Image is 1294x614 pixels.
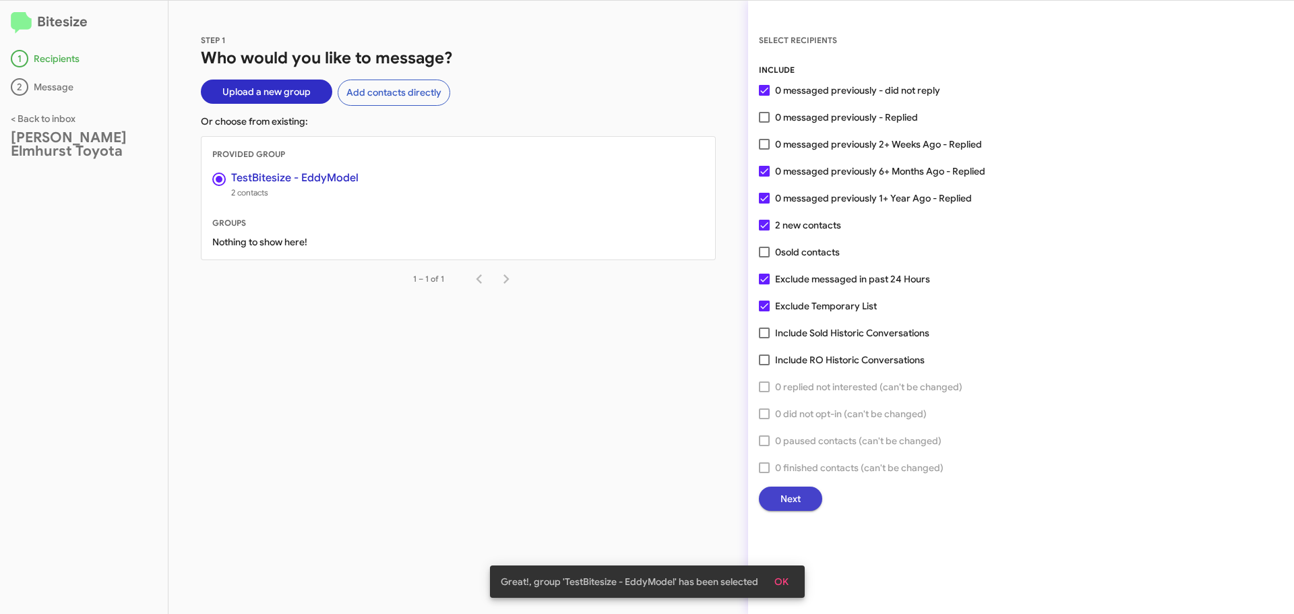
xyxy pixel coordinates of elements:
[775,163,985,179] span: 0 messaged previously 6+ Months Ago - Replied
[11,50,157,67] div: Recipients
[231,186,359,199] span: 2 contacts
[11,50,28,67] div: 1
[775,217,841,233] span: 2 new contacts
[11,78,157,96] div: Message
[775,298,877,314] span: Exclude Temporary List
[338,80,450,106] button: Add contacts directly
[775,379,962,395] span: 0 replied not interested (can't be changed)
[202,216,715,230] div: GROUPS
[781,246,840,258] span: sold contacts
[759,63,1283,77] div: INCLUDE
[764,570,799,594] button: OK
[775,406,927,422] span: 0 did not opt-in (can't be changed)
[201,115,716,128] p: Or choose from existing:
[11,11,157,34] h2: Bitesize
[413,272,444,286] div: 1 – 1 of 1
[466,266,493,293] button: Previous page
[775,271,930,287] span: Exclude messaged in past 24 Hours
[11,12,32,34] img: logo-minimal.svg
[759,35,837,45] span: SELECT RECIPIENTS
[775,433,942,449] span: 0 paused contacts (can't be changed)
[11,78,28,96] div: 2
[775,460,944,476] span: 0 finished contacts (can't be changed)
[501,575,758,588] span: Great!, group 'TestBitesize - EddyModel' has been selected
[201,35,226,45] span: STEP 1
[774,570,789,594] span: OK
[11,113,75,125] a: < Back to inbox
[775,136,982,152] span: 0 messaged previously 2+ Weeks Ago - Replied
[775,109,918,125] span: 0 messaged previously - Replied
[201,47,716,69] h1: Who would you like to message?
[231,173,359,183] h3: TestBitesize - EddyModel
[201,80,332,104] button: Upload a new group
[202,148,715,161] div: PROVIDED GROUP
[775,325,929,341] span: Include Sold Historic Conversations
[222,80,311,104] span: Upload a new group
[775,352,925,368] span: Include RO Historic Conversations
[202,236,318,248] span: Nothing to show here!
[759,487,822,511] button: Next
[775,190,972,206] span: 0 messaged previously 1+ Year Ago - Replied
[11,131,157,158] div: [PERSON_NAME] Elmhurst Toyota
[775,244,840,260] span: 0
[780,487,801,511] span: Next
[775,82,940,98] span: 0 messaged previously - did not reply
[493,266,520,293] button: Next page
